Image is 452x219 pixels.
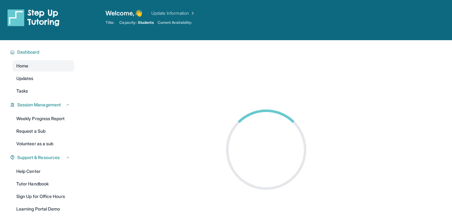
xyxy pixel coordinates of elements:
[16,75,34,82] span: Updates
[17,102,61,108] span: Session Management
[13,85,74,97] a: Tasks
[17,49,40,55] span: Dashboard
[119,20,137,25] span: Capacity:
[189,10,195,16] img: Chevron Right
[13,73,74,84] a: Updates
[17,154,60,161] span: Support & Resources
[16,63,28,69] span: Home
[13,191,74,202] a: Sign Up for Office Hours
[151,10,195,16] a: Update Information
[158,20,192,25] span: Current Availability:
[13,126,74,137] a: Request a Sub
[105,9,143,18] span: Welcome, 👋
[13,203,74,215] a: Learning Portal Demo
[16,88,28,94] span: Tasks
[13,138,74,149] a: Volunteer as a sub
[13,166,74,177] a: Help Center
[15,102,70,108] button: Session Management
[105,20,114,25] span: Title:
[15,154,70,161] button: Support & Resources
[138,20,154,25] span: Students
[8,9,60,26] img: logo
[13,60,74,72] a: Home
[13,178,74,190] a: Tutor Handbook
[15,49,70,55] button: Dashboard
[13,113,74,124] a: Weekly Progress Report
